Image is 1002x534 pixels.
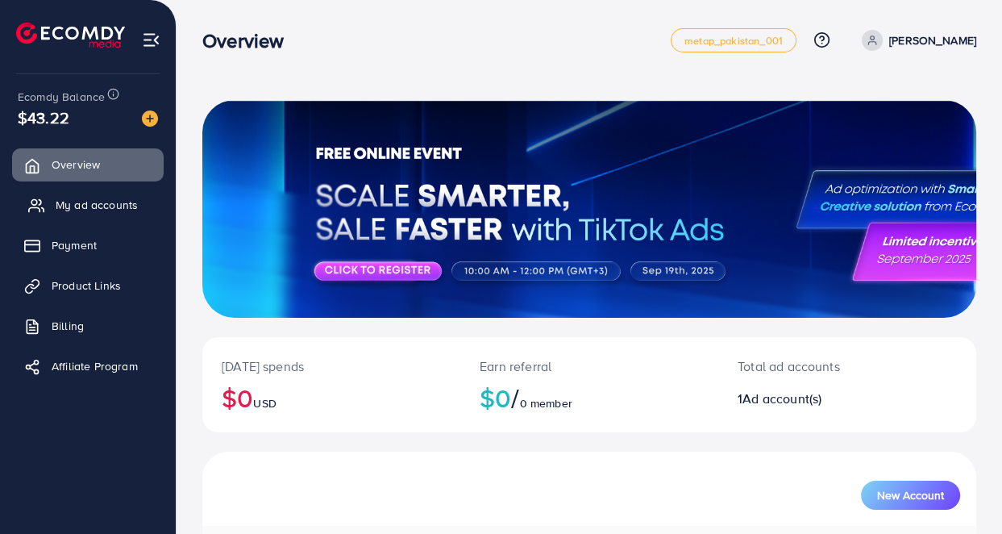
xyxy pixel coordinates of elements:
span: $43.22 [18,106,69,129]
img: logo [16,23,125,48]
a: Overview [12,148,164,181]
h2: $0 [480,382,699,413]
span: Billing [52,318,84,334]
h2: 1 [738,391,892,407]
span: USD [253,395,276,411]
a: Payment [12,229,164,261]
span: / [511,379,519,416]
span: metap_pakistan_001 [684,35,783,46]
a: My ad accounts [12,189,164,221]
span: My ad accounts [56,197,138,213]
span: Product Links [52,277,121,294]
span: 0 member [519,395,572,411]
span: Affiliate Program [52,358,138,374]
span: New Account [877,490,944,501]
img: menu [142,31,160,49]
a: Affiliate Program [12,350,164,382]
p: Earn referral [480,357,699,376]
p: [PERSON_NAME] [889,31,976,50]
a: [PERSON_NAME] [855,30,976,51]
h2: $0 [222,382,441,413]
a: Product Links [12,269,164,302]
a: metap_pakistan_001 [671,28,796,52]
h3: Overview [202,29,297,52]
a: Billing [12,310,164,342]
p: Total ad accounts [738,357,892,376]
p: [DATE] spends [222,357,441,376]
span: Payment [52,237,97,253]
span: Ad account(s) [742,390,821,407]
img: image [142,111,158,127]
span: Ecomdy Balance [18,89,105,105]
button: New Account [861,481,960,510]
span: Overview [52,156,100,173]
